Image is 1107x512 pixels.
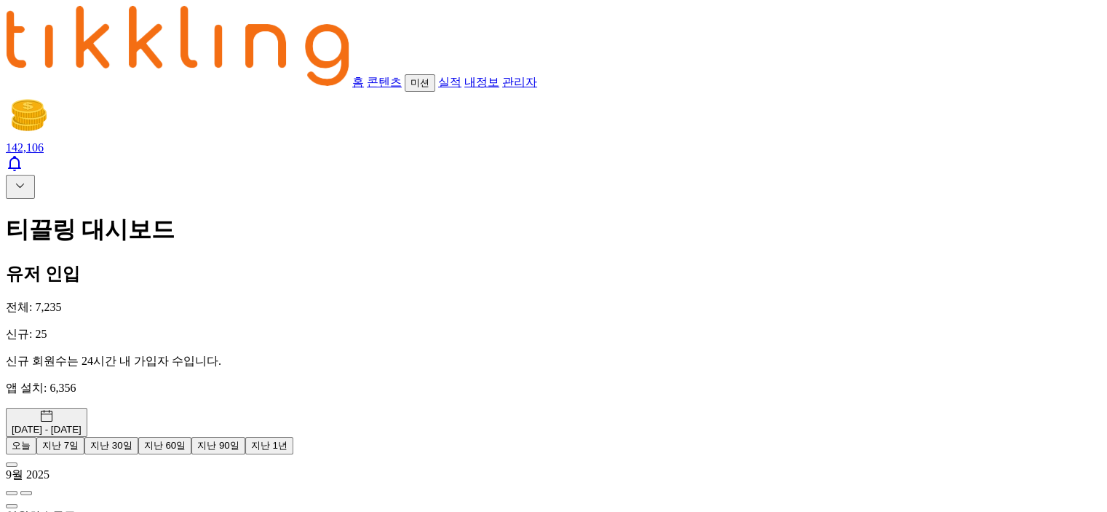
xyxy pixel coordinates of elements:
[6,262,1101,285] h2: 유저 인입
[6,92,52,138] img: coin
[405,74,435,92] button: 미션
[84,437,138,454] button: 지난 30일
[6,381,1101,396] p: 앱 설치: 6,356
[6,92,1101,154] a: coin 142,106
[6,327,1101,342] p: 신규: 25
[12,424,82,435] div: [DATE] - [DATE]
[20,491,32,495] button: Previous year
[502,76,537,88] a: 관리자
[6,354,1101,369] p: 신규 회원수는 24시간 내 가입자 수입니다.
[6,462,17,467] button: Previous month
[438,76,461,88] a: 실적
[6,300,1101,315] p: 전체: 7,235
[6,491,17,495] button: Next year
[6,214,1101,246] h1: 티끌링 대시보드
[464,76,499,88] a: 내정보
[352,76,364,88] a: 홈
[245,437,293,454] button: 지난 1년
[191,437,245,454] button: 지난 90일
[36,437,84,454] button: 지난 7일
[6,141,44,154] span: 142,106
[6,6,349,86] img: 티끌링
[138,437,192,454] button: 지난 60일
[6,437,36,454] button: 오늘
[6,408,87,437] button: [DATE] - [DATE]
[6,504,17,508] button: Next month
[6,468,1101,483] div: 9월 2025
[367,76,402,88] a: 콘텐츠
